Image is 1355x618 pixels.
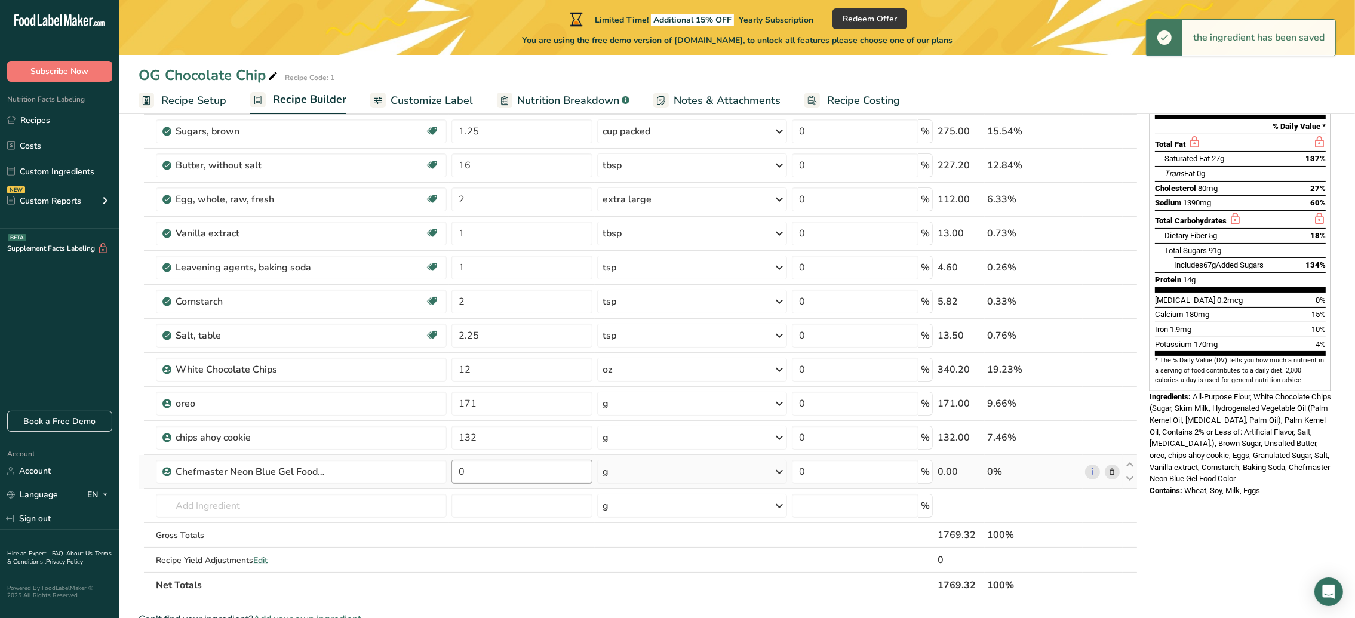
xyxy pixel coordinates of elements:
[985,572,1083,597] th: 100%
[156,494,447,518] input: Add Ingredient
[7,549,50,558] a: Hire an Expert .
[1155,356,1326,385] section: * The % Daily Value (DV) tells you how much a nutrient in a serving of food contributes to a dail...
[139,64,280,86] div: OG Chocolate Chip
[1316,296,1326,305] span: 0%
[1155,119,1326,134] section: % Daily Value *
[273,91,346,107] span: Recipe Builder
[1155,184,1196,193] span: Cholesterol
[1310,184,1326,193] span: 27%
[7,411,112,432] a: Book a Free Demo
[176,431,325,445] div: chips ahoy cookie
[1155,340,1192,349] span: Potassium
[1310,198,1326,207] span: 60%
[8,234,26,241] div: BETA
[1155,310,1184,319] span: Calcium
[1155,325,1168,334] span: Iron
[1170,325,1191,334] span: 1.9mg
[176,124,325,139] div: Sugars, brown
[987,528,1080,542] div: 100%
[176,294,325,309] div: Cornstarch
[1085,465,1100,479] a: i
[603,294,616,309] div: tsp
[987,431,1080,445] div: 7.46%
[1316,340,1326,349] span: 4%
[987,328,1080,343] div: 0.76%
[603,226,622,241] div: tbsp
[804,87,900,114] a: Recipe Costing
[87,488,112,502] div: EN
[176,362,325,377] div: White Chocolate Chips
[603,124,650,139] div: cup packed
[938,294,982,309] div: 5.82
[1305,154,1326,163] span: 137%
[7,484,58,505] a: Language
[603,158,622,173] div: tbsp
[1164,246,1207,255] span: Total Sugars
[832,8,907,29] button: Redeem Offer
[1209,231,1217,240] span: 5g
[1150,392,1191,401] span: Ingredients:
[603,362,612,377] div: oz
[1311,325,1326,334] span: 10%
[938,192,982,207] div: 112.00
[1184,486,1260,495] span: Wheat, Soy, Milk, Eggs
[603,431,609,445] div: g
[1174,260,1264,269] span: Includes Added Sugars
[176,396,325,411] div: oreo
[987,396,1080,411] div: 9.66%
[161,93,226,109] span: Recipe Setup
[653,87,781,114] a: Notes & Attachments
[1212,154,1224,163] span: 27g
[603,328,616,343] div: tsp
[517,93,619,109] span: Nutrition Breakdown
[1305,260,1326,269] span: 134%
[250,86,346,115] a: Recipe Builder
[253,555,268,566] span: Edit
[156,529,447,542] div: Gross Totals
[1198,184,1218,193] span: 80mg
[567,12,813,26] div: Limited Time!
[827,93,900,109] span: Recipe Costing
[46,558,83,566] a: Privacy Policy
[987,260,1080,275] div: 0.26%
[153,572,935,597] th: Net Totals
[938,226,982,241] div: 13.00
[938,431,982,445] div: 132.00
[938,158,982,173] div: 227.20
[1183,275,1196,284] span: 14g
[1155,140,1186,149] span: Total Fat
[1182,20,1335,56] div: the ingredient has been saved
[66,549,95,558] a: About Us .
[1314,577,1343,606] div: Open Intercom Messenger
[176,192,325,207] div: Egg, whole, raw, fresh
[932,35,953,46] span: plans
[603,260,616,275] div: tsp
[1194,340,1218,349] span: 170mg
[603,396,609,411] div: g
[1164,231,1207,240] span: Dietary Fiber
[938,328,982,343] div: 13.50
[1150,392,1331,484] span: All-Purpose Flour, White Chocolate Chips (Sugar, Skim Milk, Hydrogenated Vegetable Oil (Palm Kern...
[497,87,629,114] a: Nutrition Breakdown
[1155,296,1215,305] span: [MEDICAL_DATA]
[391,93,473,109] span: Customize Label
[7,195,81,207] div: Custom Reports
[938,553,982,567] div: 0
[938,465,982,479] div: 0.00
[1164,154,1210,163] span: Saturated Fat
[1183,198,1211,207] span: 1390mg
[739,14,813,26] span: Yearly Subscription
[52,549,66,558] a: FAQ .
[522,34,953,47] span: You are using the free demo version of [DOMAIN_NAME], to unlock all features please choose one of...
[176,260,325,275] div: Leavening agents, baking soda
[7,549,112,566] a: Terms & Conditions .
[1217,296,1243,305] span: 0.2mcg
[176,158,325,173] div: Butter, without salt
[843,13,897,25] span: Redeem Offer
[7,186,25,193] div: NEW
[1209,246,1221,255] span: 91g
[987,226,1080,241] div: 0.73%
[987,158,1080,173] div: 12.84%
[603,465,609,479] div: g
[176,328,325,343] div: Salt, table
